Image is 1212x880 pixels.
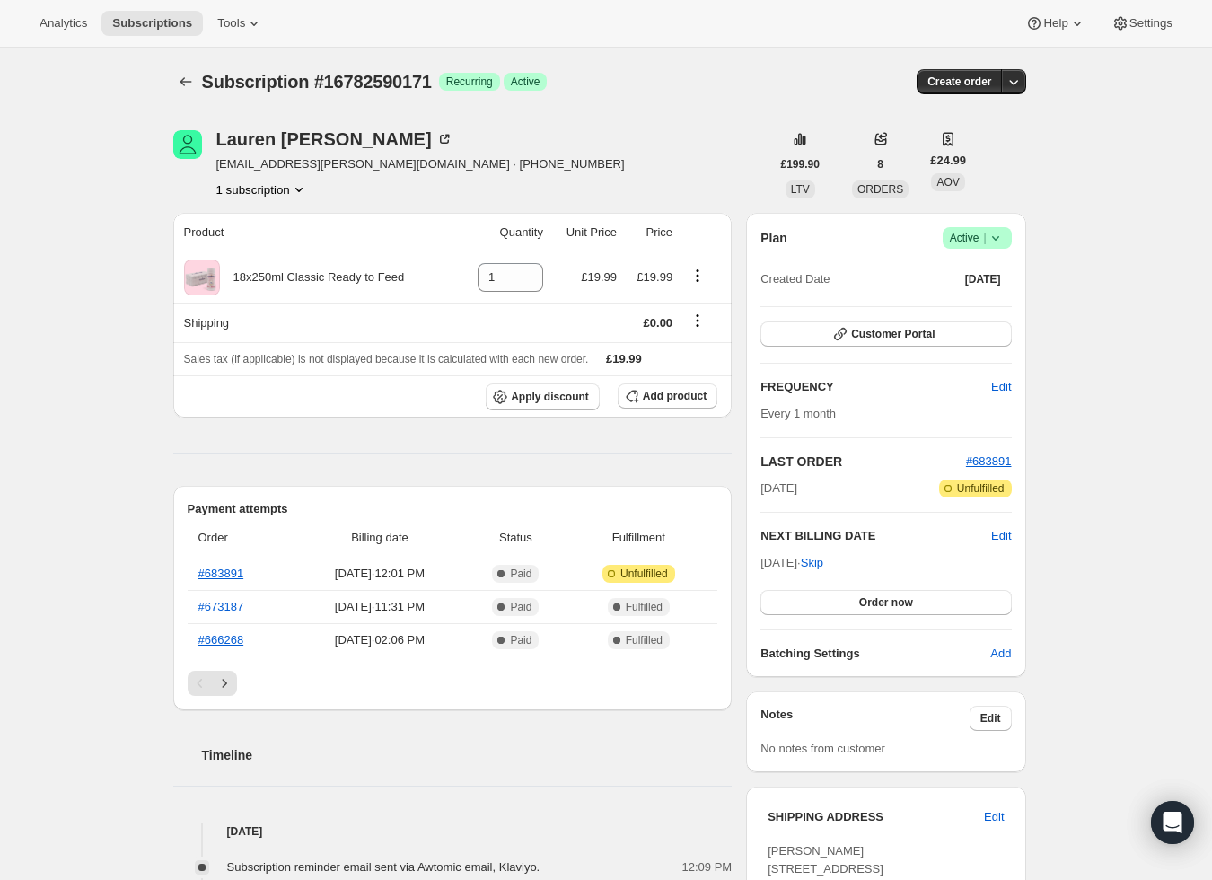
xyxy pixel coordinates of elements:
span: £19.99 [581,270,617,284]
span: No notes from customer [760,742,885,755]
h2: Payment attempts [188,500,718,518]
button: [DATE] [954,267,1012,292]
button: Customer Portal [760,321,1011,347]
span: £19.99 [606,352,642,365]
span: Status [471,529,559,547]
button: Create order [917,69,1002,94]
span: Sales tax (if applicable) is not displayed because it is calculated with each new order. [184,353,589,365]
th: Quantity [457,213,549,252]
span: Subscriptions [112,16,192,31]
span: Add product [643,389,707,403]
span: £19.99 [637,270,672,284]
span: [DATE] · [760,556,823,569]
span: Active [950,229,1005,247]
span: Subscription #16782590171 [202,72,432,92]
span: Active [511,75,540,89]
button: #683891 [966,453,1012,471]
button: Add [979,639,1022,668]
span: 8 [877,157,883,172]
nav: Pagination [188,671,718,696]
button: Next [212,671,237,696]
span: Billing date [298,529,461,547]
span: Edit [984,808,1004,826]
h2: Plan [760,229,787,247]
button: Analytics [29,11,98,36]
span: Recurring [446,75,493,89]
span: [DATE] · 11:31 PM [298,598,461,616]
span: Paid [510,567,531,581]
a: #666268 [198,633,244,647]
h2: FREQUENCY [760,378,991,396]
h3: SHIPPING ADDRESS [768,808,984,826]
span: Unfulfilled [620,567,668,581]
span: Subscription reminder email sent via Awtomic email, Klaviyo. [227,860,540,874]
span: Analytics [40,16,87,31]
span: Fulfilled [626,600,663,614]
h2: LAST ORDER [760,453,966,471]
span: Create order [927,75,991,89]
span: [DATE] · 02:06 PM [298,631,461,649]
h3: Notes [760,706,970,731]
th: Shipping [173,303,458,342]
h4: [DATE] [173,823,733,840]
span: ORDERS [857,183,903,196]
div: 18x250ml Classic Ready to Feed [220,268,405,286]
button: Help [1014,11,1096,36]
button: Tools [206,11,274,36]
th: Unit Price [549,213,622,252]
span: Add [990,645,1011,663]
span: AOV [936,176,959,189]
span: Settings [1129,16,1172,31]
span: [EMAIL_ADDRESS][PERSON_NAME][DOMAIN_NAME] · [PHONE_NUMBER] [216,155,625,173]
button: £199.90 [770,152,830,177]
button: Apply discount [486,383,600,410]
button: Shipping actions [683,311,712,330]
span: Help [1043,16,1067,31]
span: £199.90 [781,157,820,172]
img: product img [184,260,220,295]
span: Every 1 month [760,407,836,420]
a: #683891 [198,567,244,580]
h6: Batching Settings [760,645,990,663]
h2: Timeline [202,746,733,764]
button: Order now [760,590,1011,615]
span: | [983,231,986,245]
button: Product actions [216,180,308,198]
div: Open Intercom Messenger [1151,801,1194,844]
span: Paid [510,600,531,614]
h2: NEXT BILLING DATE [760,527,991,545]
span: LTV [791,183,810,196]
span: Fulfilled [626,633,663,647]
span: Fulfillment [570,529,707,547]
span: £0.00 [644,316,673,330]
span: Edit [980,711,1001,726]
a: #673187 [198,600,244,613]
button: Add product [618,383,717,409]
button: Edit [973,803,1014,832]
th: Product [173,213,458,252]
div: Lauren [PERSON_NAME] [216,130,453,148]
span: [DATE] [965,272,1001,286]
a: #683891 [966,454,1012,468]
button: Product actions [683,266,712,286]
span: Paid [510,633,531,647]
span: 12:09 PM [682,858,733,876]
button: Edit [970,706,1012,731]
button: Settings [1101,11,1183,36]
span: Unfulfilled [957,481,1005,496]
th: Order [188,518,294,558]
button: 8 [866,152,894,177]
span: Skip [801,554,823,572]
th: Price [622,213,678,252]
button: Edit [980,373,1022,401]
button: Edit [991,527,1011,545]
span: Order now [859,595,913,610]
span: Tools [217,16,245,31]
span: Apply discount [511,390,589,404]
span: Edit [991,378,1011,396]
span: Created Date [760,270,830,288]
span: [DATE] · 12:01 PM [298,565,461,583]
button: Subscriptions [101,11,203,36]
